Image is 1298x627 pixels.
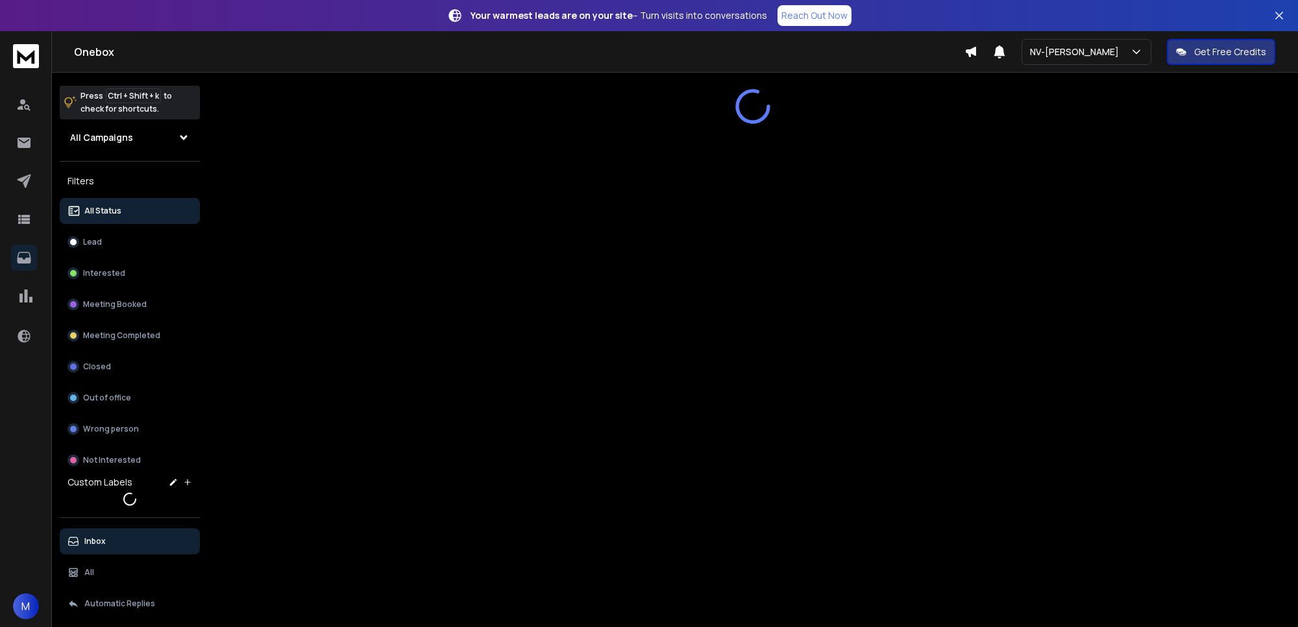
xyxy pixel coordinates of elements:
[84,206,121,216] p: All Status
[83,455,141,465] p: Not Interested
[83,330,160,341] p: Meeting Completed
[13,593,39,619] button: M
[471,9,633,21] strong: Your warmest leads are on your site
[60,528,200,554] button: Inbox
[60,354,200,380] button: Closed
[84,536,106,547] p: Inbox
[60,291,200,317] button: Meeting Booked
[60,385,200,411] button: Out of office
[60,260,200,286] button: Interested
[60,591,200,617] button: Automatic Replies
[83,424,139,434] p: Wrong person
[80,90,172,116] p: Press to check for shortcuts.
[60,416,200,442] button: Wrong person
[13,44,39,68] img: logo
[60,229,200,255] button: Lead
[106,88,161,103] span: Ctrl + Shift + k
[84,567,94,578] p: All
[67,476,132,489] h3: Custom Labels
[83,268,125,278] p: Interested
[60,323,200,349] button: Meeting Completed
[83,393,131,403] p: Out of office
[83,237,102,247] p: Lead
[781,9,848,22] p: Reach Out Now
[1194,45,1266,58] p: Get Free Credits
[1167,39,1275,65] button: Get Free Credits
[60,172,200,190] h3: Filters
[74,44,964,60] h1: Onebox
[778,5,851,26] a: Reach Out Now
[1030,45,1124,58] p: NV-[PERSON_NAME]
[471,9,767,22] p: – Turn visits into conversations
[60,447,200,473] button: Not Interested
[83,299,147,310] p: Meeting Booked
[60,198,200,224] button: All Status
[83,362,111,372] p: Closed
[84,598,155,609] p: Automatic Replies
[60,559,200,585] button: All
[60,125,200,151] button: All Campaigns
[70,131,133,144] h1: All Campaigns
